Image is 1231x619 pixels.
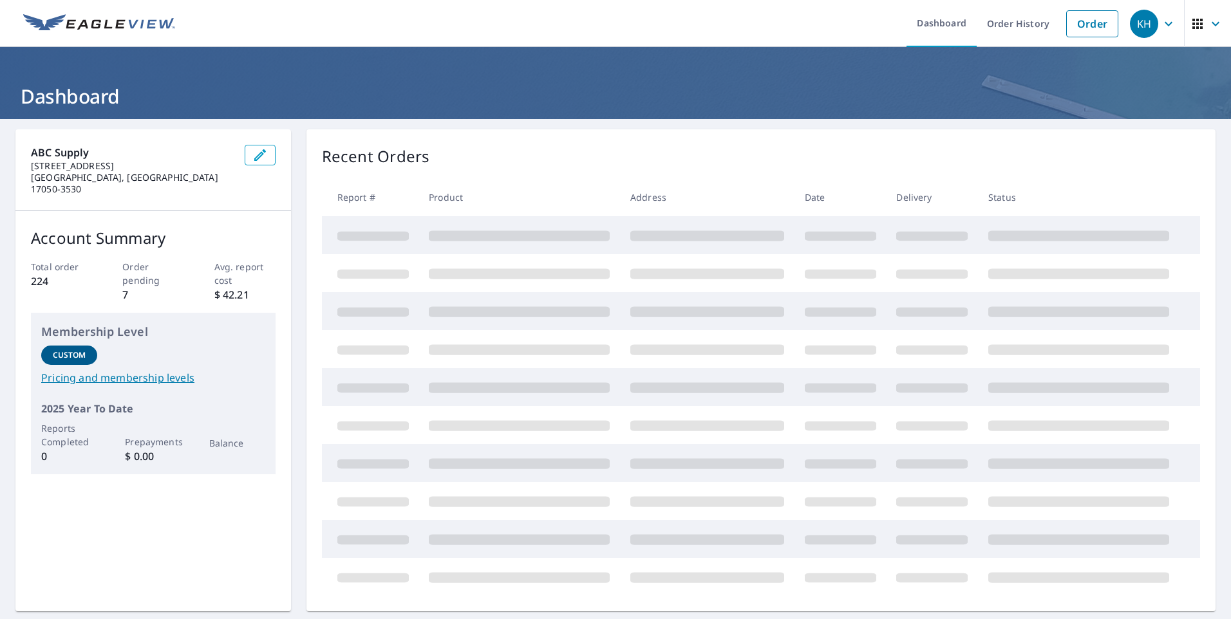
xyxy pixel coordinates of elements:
p: $ 42.21 [214,287,276,302]
th: Delivery [886,178,978,216]
p: Balance [209,436,265,450]
p: 224 [31,273,92,289]
a: Pricing and membership levels [41,370,265,385]
p: [GEOGRAPHIC_DATA], [GEOGRAPHIC_DATA] 17050-3530 [31,172,234,195]
th: Address [620,178,794,216]
p: Account Summary [31,226,276,250]
p: Custom [53,349,86,361]
p: Total order [31,260,92,273]
p: 7 [122,287,183,302]
th: Date [794,178,887,216]
p: 2025 Year To Date [41,401,265,416]
a: Order [1066,10,1118,37]
p: ABC Supply [31,145,234,160]
p: $ 0.00 [125,448,181,464]
h1: Dashboard [15,83,1216,109]
th: Status [978,178,1179,216]
p: [STREET_ADDRESS] [31,160,234,172]
p: Recent Orders [322,145,430,168]
p: Prepayments [125,435,181,448]
p: Reports Completed [41,421,97,448]
p: 0 [41,448,97,464]
p: Avg. report cost [214,260,276,287]
p: Membership Level [41,323,265,340]
th: Product [418,178,620,216]
div: KH [1130,10,1158,38]
p: Order pending [122,260,183,287]
img: EV Logo [23,14,175,33]
th: Report # [322,178,419,216]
